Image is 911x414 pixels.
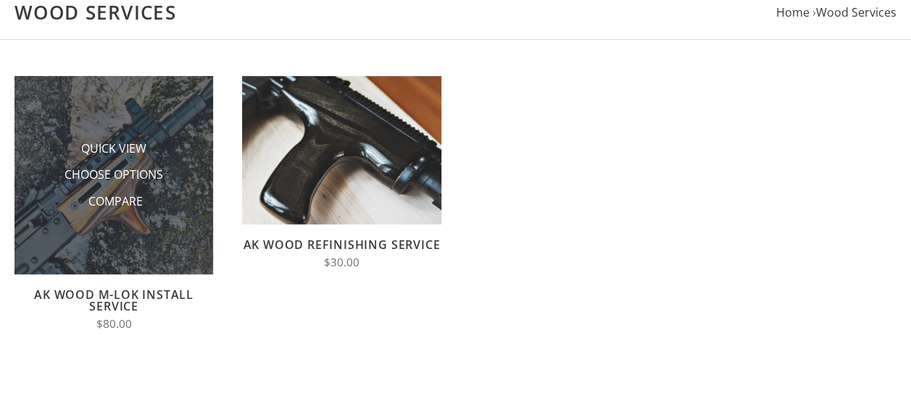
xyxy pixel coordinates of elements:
a: Choose Options [65,166,163,182]
img: AK Wood Refinishing Service [242,76,441,225]
img: AK Wood M-LOK Install Service [14,76,213,274]
span: Quick View [81,140,146,159]
a: Home [776,4,810,20]
span: Compare [88,193,143,211]
span: $80.00 [96,316,132,331]
span: Choose Options [65,166,163,185]
a: AK Wood Refinishing Service [244,237,441,253]
li: › [812,3,897,22]
span: $30.00 [324,255,359,270]
a: AK Wood M-LOK Install Service [34,287,194,314]
h1: Wood Services [14,1,897,25]
a: Wood Services [816,4,897,20]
